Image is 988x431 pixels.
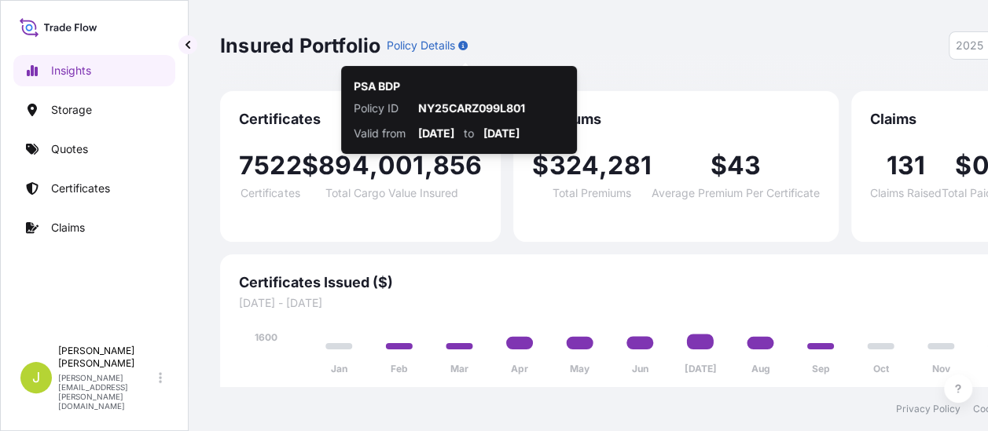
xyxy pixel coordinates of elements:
p: Policy Details [387,38,455,53]
span: J [32,370,40,385]
span: , [424,153,432,178]
span: 7522 [239,153,302,178]
p: [PERSON_NAME][EMAIL_ADDRESS][PERSON_NAME][DOMAIN_NAME] [58,373,156,411]
a: Quotes [13,133,175,165]
span: Total Cargo Value Insured [325,188,458,199]
p: Claims [51,220,85,236]
span: Claims Raised [870,188,942,199]
a: Claims [13,212,175,243]
a: Privacy Policy [896,403,960,415]
span: 324 [549,153,599,178]
span: 856 [433,153,483,178]
tspan: Apr [511,363,528,374]
span: $ [302,153,318,178]
span: 281 [608,153,652,178]
tspan: Feb [391,363,408,374]
p: to [464,126,474,141]
tspan: Jan [331,363,347,374]
span: $ [532,153,549,178]
p: PSA BDP [354,79,400,94]
p: [PERSON_NAME] [PERSON_NAME] [58,345,156,370]
p: Insights [51,63,91,79]
p: Quotes [51,141,88,157]
a: Certificates [13,173,175,204]
tspan: Aug [751,363,769,374]
span: Certificates [239,110,482,129]
p: [DATE] [418,126,454,141]
tspan: May [570,363,590,374]
p: [DATE] [483,126,520,141]
tspan: [DATE] [684,363,716,374]
span: 894 [318,153,369,178]
span: 43 [727,153,761,178]
span: $ [955,153,971,178]
span: 131 [887,153,926,178]
tspan: Oct [873,363,890,374]
p: Storage [51,102,92,118]
p: Policy ID [354,100,409,116]
p: Certificates [51,181,110,196]
p: Valid from [354,126,409,141]
tspan: Nov [932,363,951,374]
p: Insured Portfolio [220,33,380,58]
span: Certificates [241,188,299,199]
p: NY25CARZ099L801 [418,100,564,116]
span: 001 [378,153,424,178]
span: , [369,153,378,178]
span: $ [711,153,727,178]
tspan: Jun [632,363,648,374]
span: , [599,153,608,178]
tspan: Mar [450,363,468,374]
tspan: 1600 [255,331,277,343]
tspan: Sep [811,363,829,374]
a: Storage [13,94,175,126]
a: Insights [13,55,175,86]
span: Total Premiums [553,188,631,199]
span: Premiums [532,110,820,129]
span: Average Premium Per Certificate [652,188,820,199]
span: 2025 [956,38,983,53]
